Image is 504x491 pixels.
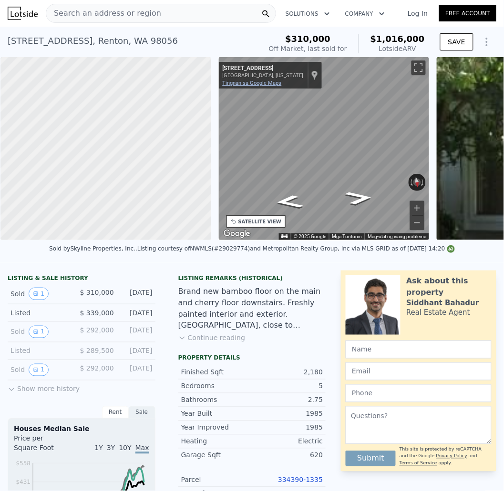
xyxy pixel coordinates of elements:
[46,8,161,19] span: Search an address or region
[332,234,362,239] a: Mga Tuntunin (bubukas sa bagong tab)
[8,34,178,48] div: [STREET_ADDRESS] , Renton , WA 98056
[263,192,315,212] path: Magpasilangan, NE 27th St
[223,65,304,72] div: [STREET_ADDRESS]
[29,288,49,300] button: View historical data
[14,424,149,434] div: Houses Median Sale
[16,479,31,486] tspan: $431
[80,289,114,296] span: $ 310,000
[122,326,153,338] div: [DATE]
[346,384,492,402] input: Phone
[94,444,103,452] span: 1Y
[409,174,414,191] button: I-rotate pa-counterclockwise
[410,201,424,215] button: Mag-zoom in
[181,423,252,432] div: Year Improved
[410,216,424,230] button: Mag-zoom out
[346,341,492,359] input: Name
[252,409,323,419] div: 1985
[333,188,385,208] path: Magpakanluran, NE 27th St
[122,308,153,318] div: [DATE]
[129,406,155,419] div: Sale
[311,70,318,80] a: Ipakita ang lokasyon sa mapa
[219,57,430,240] div: Street View
[119,444,131,452] span: 10Y
[294,234,326,239] span: © 2025 Google
[223,80,282,86] a: Tingnan sa Google Maps
[223,72,304,79] div: [GEOGRAPHIC_DATA], [US_STATE]
[400,446,492,467] div: This site is protected by reCAPTCHA and the Google and apply.
[252,437,323,446] div: Electric
[219,57,430,240] div: Mapa
[80,347,114,355] span: $ 289,500
[281,234,288,238] button: Mga keyboard shortcut
[406,308,470,317] div: Real Estate Agent
[252,381,323,391] div: 5
[406,275,492,298] div: Ask about this property
[338,5,392,22] button: Company
[252,451,323,460] div: 620
[14,434,82,459] div: Price per Square Foot
[181,409,252,419] div: Year Built
[178,274,326,282] div: Listing Remarks (Historical)
[29,364,49,376] button: View historical data
[286,34,331,44] span: $310,000
[8,274,155,284] div: LISTING & SALE HISTORY
[346,451,396,466] button: Submit
[370,34,425,44] span: $1,016,000
[10,308,72,318] div: Listed
[80,327,114,334] span: $ 292,000
[10,288,72,300] div: Sold
[181,475,252,485] div: Parcel
[252,395,323,405] div: 2.75
[421,174,426,191] button: I-rotate pa-clockwise
[122,346,153,356] div: [DATE]
[439,5,496,21] a: Free Account
[178,354,326,362] div: Property details
[400,461,437,466] a: Terms of Service
[252,368,323,377] div: 2,180
[10,326,72,338] div: Sold
[411,60,426,75] button: I-toggle ang fullscreen view
[181,395,252,405] div: Bathrooms
[135,444,149,454] span: Max
[278,5,338,22] button: Solutions
[10,364,72,376] div: Sold
[221,228,253,240] a: Buksan ang lugar na ito sa Google Maps (magbubukas ng bagong window)
[181,437,252,446] div: Heating
[10,346,72,356] div: Listed
[396,9,439,18] a: Log In
[346,362,492,381] input: Email
[181,451,252,460] div: Garage Sqft
[102,406,129,419] div: Rent
[269,44,347,53] div: Off Market, last sold for
[122,364,153,376] div: [DATE]
[278,476,323,484] a: 334390-1335
[406,298,479,308] div: Siddhant Bahadur
[370,44,425,53] div: Lotside ARV
[368,234,426,239] a: Mag-ulat ng isang problema
[181,368,252,377] div: Finished Sqft
[477,32,496,51] button: Show Options
[252,423,323,432] div: 1985
[122,288,153,300] div: [DATE]
[137,245,455,252] div: Listing courtesy of NWMLS (#29029774) and Metropolitan Realty Group, Inc via MLS GRID as of [DATE...
[49,245,137,252] div: Sold by Skyline Properties, Inc. .
[107,444,115,452] span: 3Y
[412,173,422,191] button: I-reset ang view
[29,326,49,338] button: View historical data
[221,228,253,240] img: Google
[447,245,455,253] img: NWMLS Logo
[8,7,38,20] img: Lotside
[178,333,246,343] button: Continue reading
[440,33,473,50] button: SAVE
[436,453,467,459] a: Privacy Policy
[80,365,114,372] span: $ 292,000
[238,218,282,225] div: SATELLITE VIEW
[8,381,80,394] button: Show more history
[16,460,31,467] tspan: $558
[178,286,326,331] div: Brand new bamboo floor on the main and cherry floor downstairs. Freshly painted interior and exte...
[80,309,114,317] span: $ 339,000
[181,381,252,391] div: Bedrooms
